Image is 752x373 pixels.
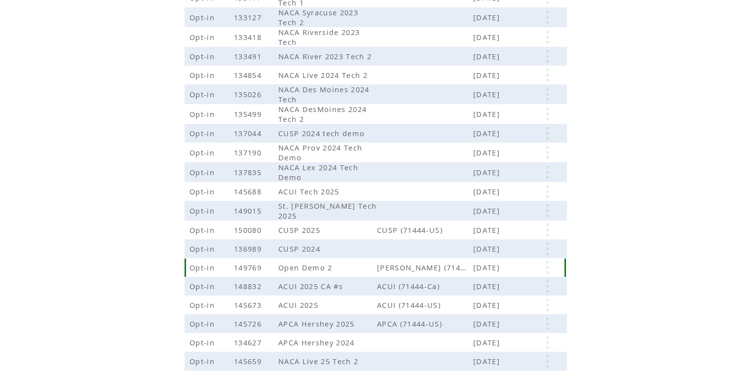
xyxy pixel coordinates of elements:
span: [DATE] [473,206,502,216]
span: Opt-in [189,89,217,99]
span: 133418 [234,32,264,42]
span: Opt-in [189,70,217,80]
span: Opt-in [189,300,217,310]
span: 145673 [234,300,264,310]
span: NACA Syracuse 2023 Tech 2 [278,7,358,27]
span: APCA (71444-US) [377,319,473,329]
span: NACA Live 25 Tech 2 [278,356,361,366]
span: [DATE] [473,225,502,235]
span: NACA DesMoines 2024 Tech 2 [278,104,367,124]
span: ACUI (71444-Ca) [377,281,473,291]
span: Opt-in [189,206,217,216]
span: Opt-in [189,186,217,196]
span: Opt-in [189,148,217,157]
span: Opt-in [189,51,217,61]
span: 136989 [234,244,264,254]
span: 149769 [234,262,264,272]
span: Opt-in [189,262,217,272]
span: 145688 [234,186,264,196]
span: Opt-in [189,337,217,347]
span: [DATE] [473,12,502,22]
span: Opt-in [189,167,217,177]
span: 133127 [234,12,264,22]
span: 137190 [234,148,264,157]
span: [DATE] [473,262,502,272]
span: Opt-in [189,281,217,291]
span: [DATE] [473,186,502,196]
span: APCA Hershey 2025 [278,319,357,329]
span: ACUI Tech 2025 [278,186,342,196]
span: 150080 [234,225,264,235]
span: STACEY (71444-US) [377,262,473,272]
span: APCA Hershey 2024 [278,337,357,347]
span: NACA Des Moines 2024 Tech [278,84,370,104]
span: 137044 [234,128,264,138]
span: [DATE] [473,89,502,99]
span: Opt-in [189,109,217,119]
span: [DATE] [473,319,502,329]
span: 145659 [234,356,264,366]
span: Opt-in [189,244,217,254]
span: CUSP 2025 [278,225,323,235]
span: NACA Riverside 2023 Tech [278,27,360,47]
span: 134627 [234,337,264,347]
span: 133491 [234,51,264,61]
span: [DATE] [473,167,502,177]
span: ACUI (71444-US) [377,300,473,310]
span: [DATE] [473,281,502,291]
span: [DATE] [473,128,502,138]
span: Opt-in [189,12,217,22]
span: 137835 [234,167,264,177]
span: Opt-in [189,356,217,366]
span: NACA Live 2024 Tech 2 [278,70,370,80]
span: Open Demo 2 [278,262,335,272]
span: Opt-in [189,319,217,329]
span: Opt-in [189,225,217,235]
span: NACA River 2023 Tech 2 [278,51,374,61]
span: NACA Prov 2024 Tech Demo [278,143,362,162]
span: 135026 [234,89,264,99]
span: [DATE] [473,32,502,42]
span: [DATE] [473,356,502,366]
span: 149015 [234,206,264,216]
span: St. [PERSON_NAME] Tech 2025 [278,201,376,221]
span: CUSP (71444-US) [377,225,473,235]
span: [DATE] [473,70,502,80]
span: 134854 [234,70,264,80]
span: 135499 [234,109,264,119]
span: [DATE] [473,300,502,310]
span: [DATE] [473,244,502,254]
span: Opt-in [189,128,217,138]
span: CUSP 2024 [278,244,323,254]
span: 148832 [234,281,264,291]
span: [DATE] [473,148,502,157]
span: ACUI 2025 [278,300,321,310]
span: ACUI 2025 CA #s [278,281,345,291]
span: NACA Lex 2024 Tech Demo [278,162,358,182]
span: Opt-in [189,32,217,42]
span: [DATE] [473,51,502,61]
span: CUSP 2024 tech demo [278,128,367,138]
span: [DATE] [473,109,502,119]
span: 145726 [234,319,264,329]
span: [DATE] [473,337,502,347]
